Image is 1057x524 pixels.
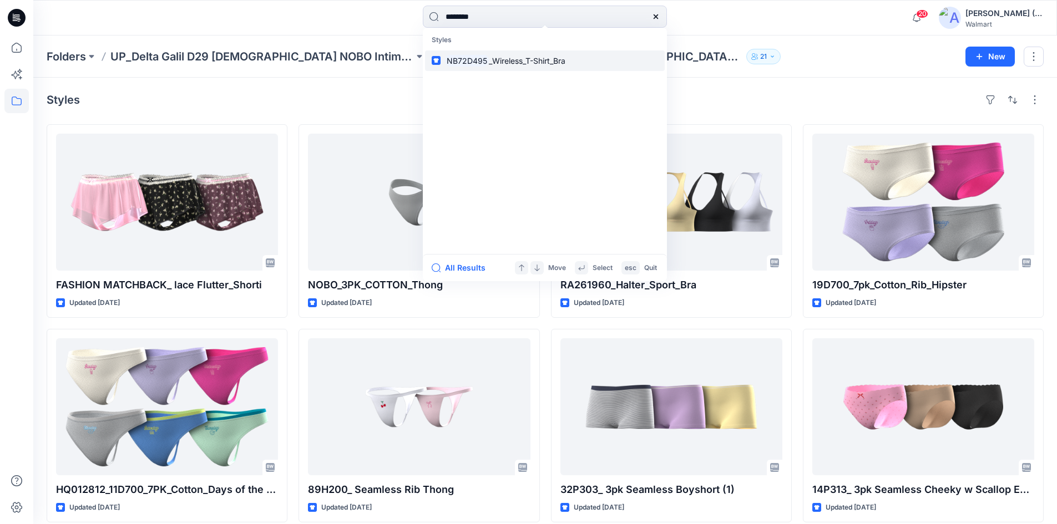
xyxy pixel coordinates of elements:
a: Folders [47,49,86,64]
mark: NB72D495 [445,54,489,67]
p: 19D700_7pk_Cotton_Rib_Hipster [812,277,1034,293]
a: FASHION MATCHBACK_ lace Flutter_Shorti [56,134,278,271]
p: 14P313_ 3pk Seamless Cheeky w Scallop Edge [812,482,1034,497]
img: avatar [939,7,961,29]
p: Updated [DATE] [574,297,624,309]
div: Walmart [965,20,1043,28]
p: Updated [DATE] [826,297,876,309]
a: UP_Delta Galil D29 [DEMOGRAPHIC_DATA] NOBO Intimates [110,49,414,64]
p: HQ012812_11D700_7PK_Cotton_Days of the Week_Thong [56,482,278,497]
p: RA261960_Halter_Sport_Bra [560,277,782,293]
span: 20 [916,9,928,18]
p: NOBO_3PK_COTTON_Thong [308,277,530,293]
div: [PERSON_NAME] (Delta Galil) [965,7,1043,20]
a: 89H200_ Seamless Rib Thong [308,338,530,475]
a: NOBO_3PK_COTTON_Thong [308,134,530,271]
p: 89H200_ Seamless Rib Thong [308,482,530,497]
p: Updated [DATE] [69,502,120,513]
p: 21 [760,50,767,63]
a: RA261960_Halter_Sport_Bra [560,134,782,271]
p: Move [548,262,566,274]
h4: Styles [47,93,80,106]
p: Styles [425,30,665,50]
p: Updated [DATE] [826,502,876,513]
a: 14P313_ 3pk Seamless Cheeky w Scallop Edge [812,338,1034,475]
a: 32P303_ 3pk Seamless Boyshort (1) [560,338,782,475]
button: New [965,47,1015,67]
p: Updated [DATE] [69,297,120,309]
p: Quit [644,262,657,274]
p: Updated [DATE] [574,502,624,513]
p: 32P303_ 3pk Seamless Boyshort (1) [560,482,782,497]
p: Updated [DATE] [321,502,372,513]
p: Select [593,262,613,274]
span: _Wireless_T-Shirt_Bra [489,56,565,65]
button: All Results [432,261,493,274]
a: NB72D495_Wireless_T-Shirt_Bra [425,50,665,71]
p: FASHION MATCHBACK_ lace Flutter_Shorti [56,277,278,293]
p: Updated [DATE] [321,297,372,309]
a: HQ012812_11D700_7PK_Cotton_Days of the Week_Thong [56,338,278,475]
p: esc [625,262,636,274]
button: 21 [746,49,781,64]
a: 19D700_7pk_Cotton_Rib_Hipster [812,134,1034,271]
